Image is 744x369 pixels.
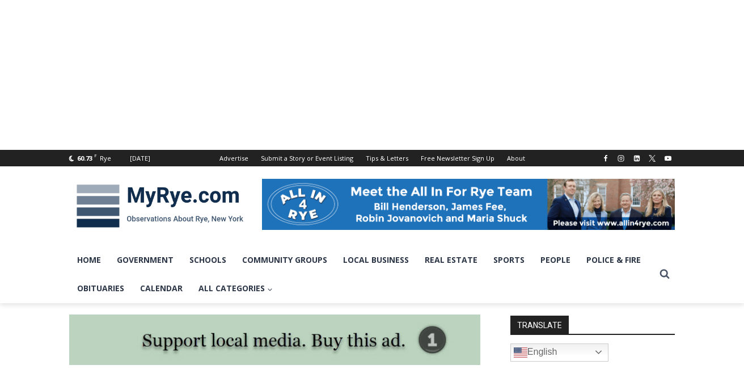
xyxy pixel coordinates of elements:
[532,246,578,274] a: People
[69,274,132,303] a: Obituaries
[510,343,608,362] a: English
[514,346,527,359] img: en
[77,154,92,162] span: 60.73
[501,150,531,166] a: About
[654,264,675,284] button: View Search Form
[100,153,111,163] div: Rye
[510,316,569,334] strong: TRANSLATE
[578,246,649,274] a: Police & Fire
[69,177,251,236] img: MyRye.com
[255,150,360,166] a: Submit a Story or Event Listing
[645,152,659,165] a: X
[234,246,335,274] a: Community Groups
[69,246,654,303] nav: Primary Navigation
[485,246,532,274] a: Sports
[417,246,485,274] a: Real Estate
[262,179,675,230] img: All in for Rye
[109,246,181,274] a: Government
[335,246,417,274] a: Local Business
[599,152,612,165] a: Facebook
[181,246,234,274] a: Schools
[213,150,531,166] nav: Secondary Navigation
[415,150,501,166] a: Free Newsletter Sign Up
[661,152,675,165] a: YouTube
[360,150,415,166] a: Tips & Letters
[130,153,150,163] div: [DATE]
[630,152,644,165] a: Linkedin
[132,274,191,303] a: Calendar
[69,315,480,366] img: support local media, buy this ad
[94,152,97,158] span: F
[213,150,255,166] a: Advertise
[614,152,628,165] a: Instagram
[198,282,273,295] span: All Categories
[69,246,109,274] a: Home
[191,274,281,303] a: All Categories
